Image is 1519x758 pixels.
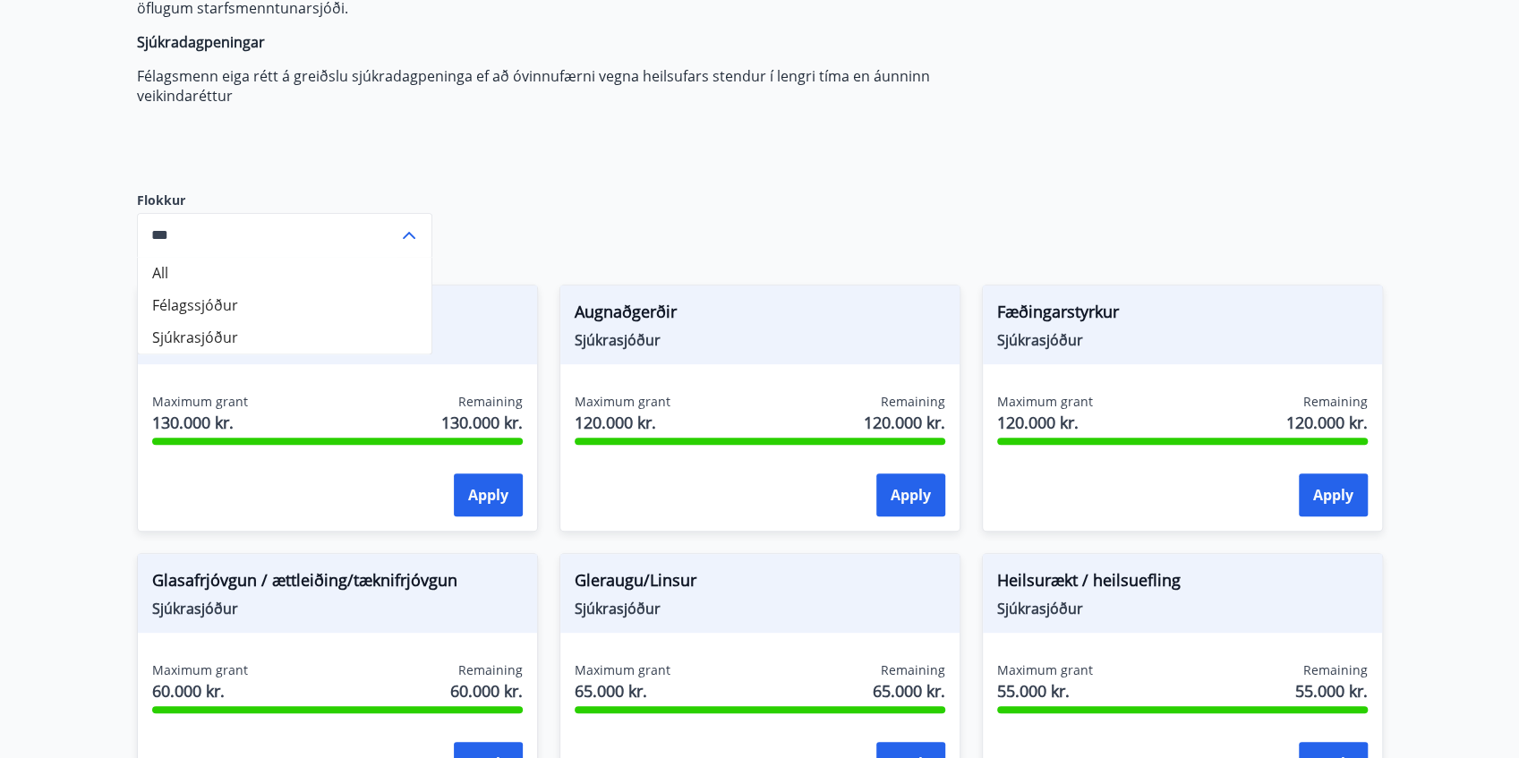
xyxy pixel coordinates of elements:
span: Remaining [881,393,945,411]
li: Sjúkrasjóður [138,321,431,353]
span: Remaining [458,393,523,411]
button: Apply [876,473,945,516]
span: Gleraugu/Linsur [575,568,945,599]
span: 55.000 kr. [1295,679,1368,703]
span: Remaining [1303,393,1368,411]
span: Glasafrjóvgun / ættleiðing/tæknifrjóvgun [152,568,523,599]
button: Apply [454,473,523,516]
span: Augnaðgerðir [575,300,945,330]
p: Félagsmenn eiga rétt á greiðslu sjúkradagpeninga ef að óvinnufærni vegna heilsufars stendur í len... [137,66,982,106]
span: Fæðingarstyrkur [997,300,1368,330]
label: Flokkur [137,192,432,209]
span: Sjúkrasjóður [997,599,1368,618]
span: Sjúkrasjóður [997,330,1368,350]
span: 65.000 kr. [575,679,670,703]
span: 120.000 kr. [575,411,670,434]
span: Sjúkrasjóður [575,330,945,350]
li: Félagssjóður [138,289,431,321]
span: 130.000 kr. [441,411,523,434]
span: 60.000 kr. [450,679,523,703]
span: 60.000 kr. [152,679,248,703]
span: 55.000 kr. [997,679,1093,703]
span: Maximum grant [575,393,670,411]
span: Maximum grant [575,661,670,679]
span: Maximum grant [152,393,248,411]
span: Remaining [1303,661,1368,679]
span: Sjúkrasjóður [152,599,523,618]
li: All [138,257,431,289]
span: Sjúkrasjóður [575,599,945,618]
span: Maximum grant [997,393,1093,411]
span: 130.000 kr. [152,411,248,434]
span: 120.000 kr. [864,411,945,434]
span: Remaining [458,661,523,679]
span: Maximum grant [997,661,1093,679]
button: Apply [1299,473,1368,516]
strong: Sjúkradagpeningar [137,32,265,52]
span: 120.000 kr. [997,411,1093,434]
span: Heilsurækt / heilsuefling [997,568,1368,599]
span: Maximum grant [152,661,248,679]
span: Remaining [881,661,945,679]
span: 120.000 kr. [1286,411,1368,434]
span: 65.000 kr. [873,679,945,703]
